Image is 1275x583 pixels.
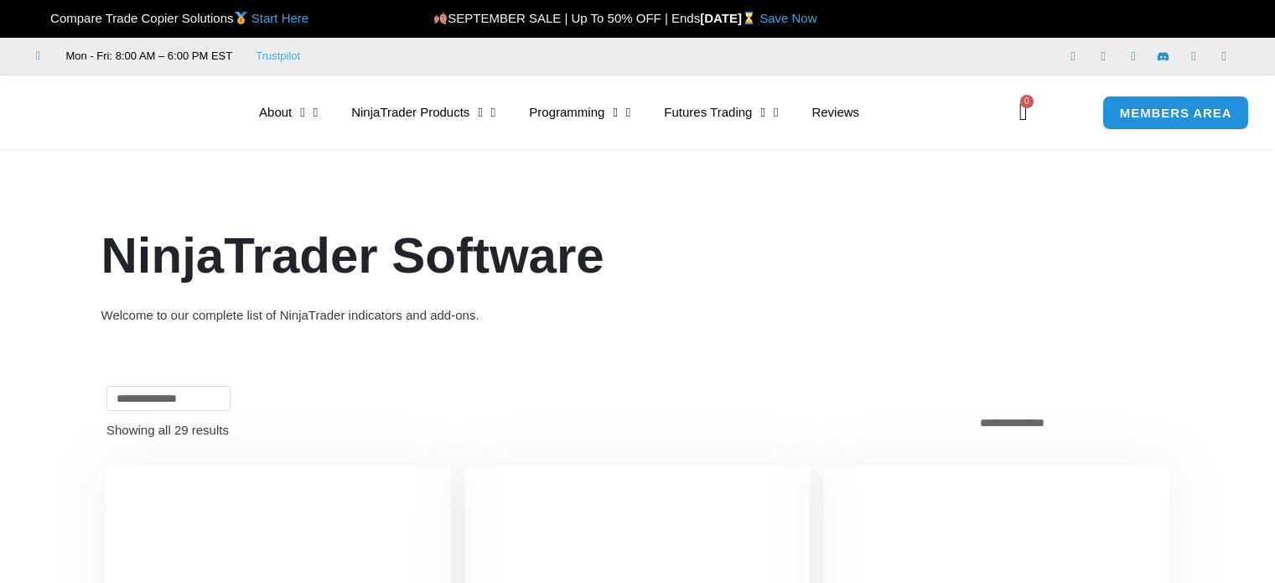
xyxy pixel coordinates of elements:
a: Reviews [795,93,876,132]
h1: NinjaTrader Software [101,221,1174,291]
a: NinjaTrader Products [334,93,512,132]
a: Futures Trading [647,93,795,132]
strong: [DATE] [700,11,759,25]
div: Welcome to our complete list of NinjaTrader indicators and add-ons. [101,304,1174,327]
nav: Menu [242,93,995,132]
span: Mon - Fri: 8:00 AM – 6:00 PM EST [62,46,233,66]
a: Save Now [759,11,816,25]
img: ⌛ [743,12,755,24]
a: Programming [512,93,647,132]
p: Showing all 29 results [106,424,229,436]
a: Trustpilot [256,46,300,66]
span: MEMBERS AREA [1120,107,1232,119]
img: 🏆 [37,12,49,24]
img: LogoAI | Affordable Indicators – NinjaTrader [36,82,216,143]
span: SEPTEMBER SALE | Up To 50% OFF | Ends [433,11,700,25]
span: Compare Trade Copier Solutions [36,11,308,25]
a: 0 [994,88,1053,137]
a: Start Here [251,11,308,25]
span: 0 [1020,95,1034,108]
a: MEMBERS AREA [1102,96,1250,130]
img: 🥇 [235,12,247,24]
select: Shop order [971,411,1169,435]
img: 🍂 [434,12,447,24]
a: About [242,93,334,132]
